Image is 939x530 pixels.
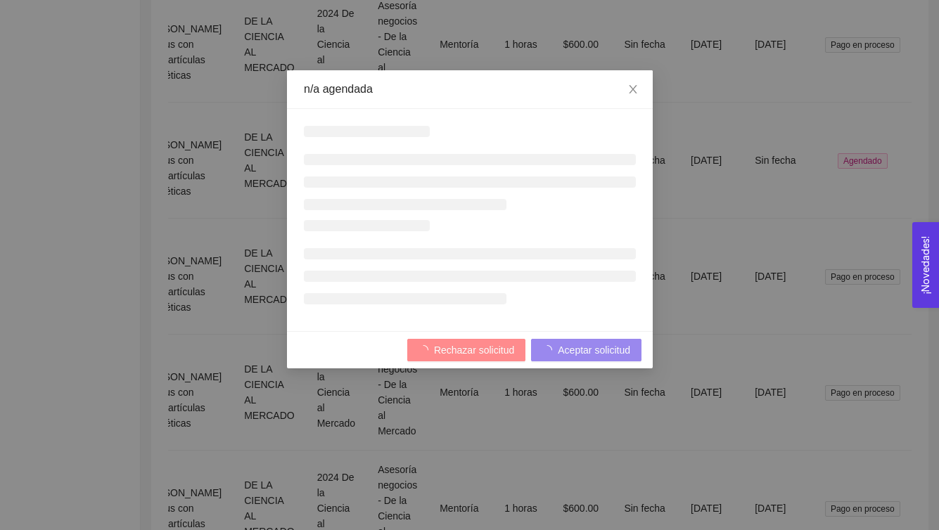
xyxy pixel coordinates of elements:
button: Close [613,70,653,110]
button: Open Feedback Widget [912,222,939,308]
span: Rechazar solicitud [433,342,513,358]
span: loading [418,345,433,355]
span: loading [542,345,558,355]
div: n/a agendada [304,82,636,97]
span: Aceptar solicitud [558,342,630,358]
button: Aceptar solicitud [531,339,641,361]
span: close [627,84,639,95]
button: Rechazar solicitud [407,339,525,361]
